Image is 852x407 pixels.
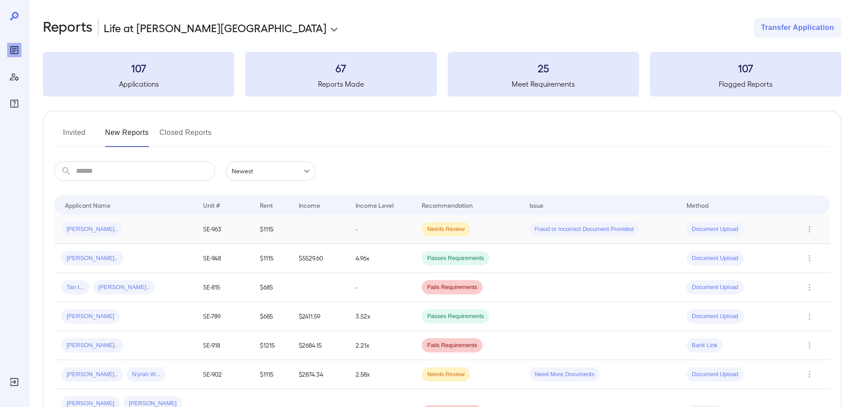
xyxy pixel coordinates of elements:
td: $2684.15 [292,331,348,360]
span: Needs Review [422,370,470,379]
td: $1115 [253,215,292,244]
span: [PERSON_NAME].. [93,283,155,292]
summary: 107Applications67Reports Made25Meet Requirements107Flagged Reports [43,52,841,97]
div: Unit # [203,200,220,210]
div: Issue [530,200,544,210]
button: Row Actions [802,367,817,382]
h5: Meet Requirements [448,79,639,89]
h3: 67 [245,61,437,75]
td: 4.96x [348,244,415,273]
span: Document Upload [687,312,744,321]
td: 2.58x [348,360,415,389]
td: SE-815 [196,273,253,302]
h5: Reports Made [245,79,437,89]
span: Document Upload [687,254,744,263]
td: $5529.60 [292,244,348,273]
td: SE-918 [196,331,253,360]
span: N'yrah W... [127,370,165,379]
h5: Flagged Reports [650,79,841,89]
button: Row Actions [802,309,817,323]
button: Invited [54,126,94,147]
td: 3.52x [348,302,415,331]
td: $1115 [253,360,292,389]
button: Row Actions [802,338,817,352]
span: Fraud or Incorrect Document Provided [530,225,639,234]
button: Closed Reports [160,126,212,147]
button: Transfer Application [754,18,841,38]
span: [PERSON_NAME] [61,312,120,321]
td: $1115 [253,244,292,273]
button: Row Actions [802,280,817,294]
div: Income Level [356,200,394,210]
span: Bank Link [687,341,723,350]
h5: Applications [43,79,234,89]
button: Row Actions [802,222,817,236]
div: Log Out [7,375,21,389]
span: Need More Documents [530,370,600,379]
span: Document Upload [687,283,744,292]
div: Newest [226,161,315,181]
td: - [348,215,415,244]
button: Row Actions [802,251,817,265]
span: Tan t... [61,283,89,292]
h3: 107 [650,61,841,75]
span: Needs Review [422,225,470,234]
div: FAQ [7,97,21,111]
span: Passes Requirements [422,254,489,263]
td: $1215 [253,331,292,360]
button: New Reports [105,126,149,147]
td: SE-789 [196,302,253,331]
h2: Reports [43,18,93,38]
td: 2.21x [348,331,415,360]
div: Method [687,200,708,210]
h3: 107 [43,61,234,75]
div: Rent [260,200,274,210]
span: [PERSON_NAME].. [61,341,123,350]
h3: 25 [448,61,639,75]
td: $685 [253,273,292,302]
td: $2411.59 [292,302,348,331]
div: Income [299,200,320,210]
p: Life at [PERSON_NAME][GEOGRAPHIC_DATA] [104,21,326,35]
span: [PERSON_NAME].. [61,225,123,234]
span: [PERSON_NAME].. [61,370,123,379]
div: Reports [7,43,21,57]
td: $685 [253,302,292,331]
td: - [348,273,415,302]
td: $2874.34 [292,360,348,389]
span: Passes Requirements [422,312,489,321]
td: SE-948 [196,244,253,273]
div: Manage Users [7,70,21,84]
div: Recommendation [422,200,473,210]
span: Fails Requirements [422,341,483,350]
td: SE-902 [196,360,253,389]
span: Document Upload [687,225,744,234]
span: Document Upload [687,370,744,379]
span: Fails Requirements [422,283,483,292]
div: Applicant Name [65,200,110,210]
td: SE-963 [196,215,253,244]
span: [PERSON_NAME].. [61,254,123,263]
